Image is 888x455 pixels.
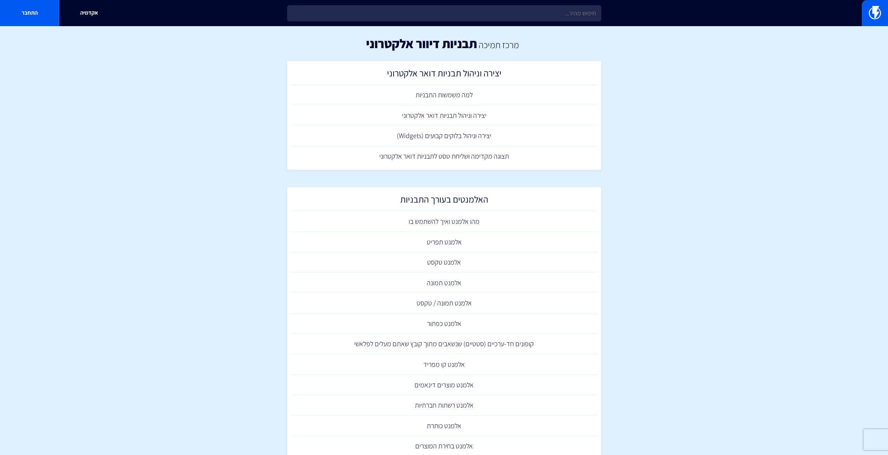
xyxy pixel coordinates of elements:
a: תצוגה מקדימה ושליחת טסט לתבניות דואר אלקטרוני [291,146,598,167]
a: אלמנט רשתות חברתיות [291,395,598,416]
a: האלמנטים בעורך התבניות [291,191,598,211]
h1: תבניות דיוור אלקטרוני [366,37,477,51]
input: חיפוש מהיר... [287,5,601,21]
a: יצירה וניהול תבניות דואר אלקטרוני [291,105,598,126]
a: מהו אלמנט ואיך להשתמש בו [291,211,598,232]
a: אלמנט כותרת [291,416,598,436]
a: מרכז תמיכה [479,39,519,51]
a: אלמנט מוצרים דינאמים [291,375,598,395]
a: קופונים חד-ערכיים (סטטיים) שנשאבים מתוך קובץ שאתם מעלים לפלאשי [291,334,598,354]
a: יצירה וניהול בלוקים קבועים (Widgets) [291,126,598,146]
h2: האלמנטים בעורך התבניות [294,194,594,208]
a: אלמנט תמונה [291,273,598,293]
a: למה משמשות התבניות [291,85,598,105]
a: אלמנט תפריט [291,232,598,252]
a: אלמנט קו מפריד [291,354,598,375]
a: יצירה וניהול תבניות דואר אלקטרוני [291,65,598,85]
a: אלמנט תמונה / טקסט [291,293,598,313]
h2: יצירה וניהול תבניות דואר אלקטרוני [294,68,594,82]
a: אלמנט טקסט [291,252,598,273]
a: אלמנט כפתור [291,313,598,334]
